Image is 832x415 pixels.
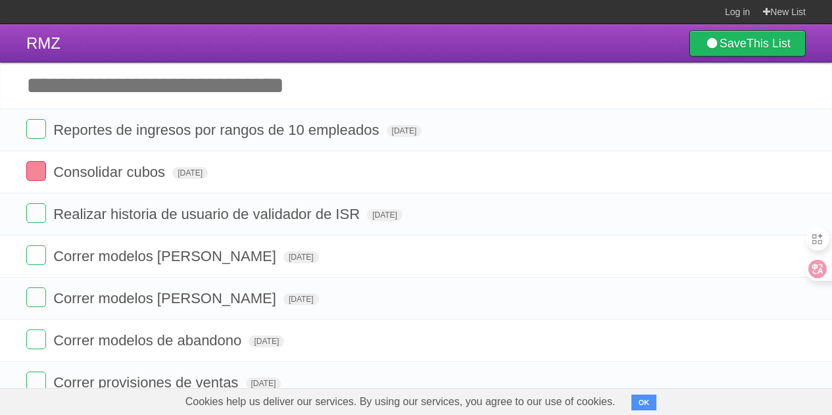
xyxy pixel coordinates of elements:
span: Cookies help us deliver our services. By using our services, you agree to our use of cookies. [172,389,629,415]
span: Correr modelos de abandono [53,332,245,349]
span: [DATE] [283,293,319,305]
span: [DATE] [367,209,403,221]
span: Realizar historia de usuario de validador de ISR [53,206,363,222]
span: Correr modelos [PERSON_NAME] [53,290,280,306]
label: Done [26,330,46,349]
span: [DATE] [387,125,422,137]
span: RMZ [26,34,61,52]
span: Consolidar cubos [53,164,168,180]
label: Done [26,287,46,307]
label: Done [26,245,46,265]
label: Done [26,372,46,391]
span: Correr provisiones de ventas [53,374,241,391]
span: [DATE] [283,251,319,263]
span: [DATE] [249,335,284,347]
span: Reportes de ingresos por rangos de 10 empleados [53,122,382,138]
label: Done [26,203,46,223]
label: Done [26,161,46,181]
span: Correr modelos [PERSON_NAME] [53,248,280,264]
span: [DATE] [246,378,281,389]
a: SaveThis List [689,30,806,57]
button: OK [631,395,657,410]
label: Done [26,119,46,139]
span: [DATE] [172,167,208,179]
b: This List [746,37,791,50]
